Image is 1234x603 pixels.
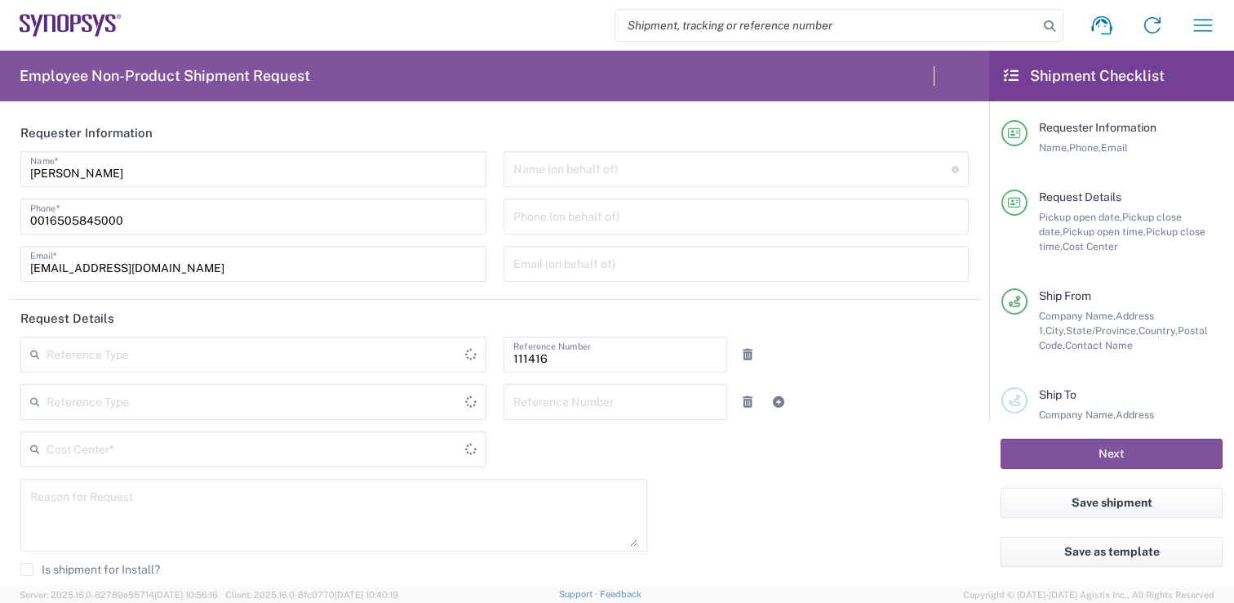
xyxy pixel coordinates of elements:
span: Cost Center [1063,240,1118,252]
span: [DATE] 10:40:19 [335,590,398,600]
a: Support [559,589,600,599]
button: Next [1001,439,1223,469]
span: [DATE] 10:56:16 [154,590,218,600]
span: State/Province, [1066,324,1139,337]
label: Is shipment for Install? [20,563,160,576]
span: Pickup open date, [1039,211,1122,223]
span: Ship To [1039,388,1076,401]
span: Company Name, [1039,409,1116,421]
h2: Request Details [20,310,114,327]
a: Remove Reference [736,343,759,366]
a: Remove Reference [736,391,759,413]
span: Copyright © [DATE]-[DATE] Agistix Inc., All Rights Reserved [963,587,1214,602]
span: Company Name, [1039,310,1116,322]
span: Contact Name [1065,339,1133,351]
span: Server: 2025.16.0-82789e55714 [20,590,218,600]
a: Feedback [600,589,641,599]
input: Shipment, tracking or reference number [615,10,1038,41]
span: Pickup open time, [1063,226,1146,238]
span: Request Details [1039,190,1121,203]
span: Name, [1039,141,1069,154]
span: Country, [1139,324,1178,337]
button: Save shipment [1001,488,1223,518]
h2: Shipment Checklist [1004,66,1165,86]
a: Add Reference [767,391,790,413]
span: Requester Information [1039,121,1156,134]
h2: Employee Non-Product Shipment Request [20,66,310,86]
span: Email [1101,141,1128,154]
button: Save as template [1001,537,1223,567]
span: Client: 2025.16.0-8fc0770 [225,590,398,600]
span: City, [1045,324,1066,337]
h2: Requester Information [20,125,153,141]
span: Phone, [1069,141,1101,154]
span: Ship From [1039,289,1091,302]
